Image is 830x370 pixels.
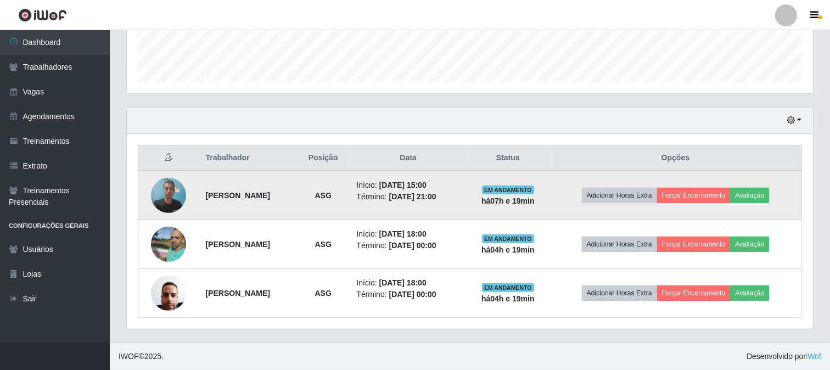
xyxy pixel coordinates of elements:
[356,289,459,300] li: Término:
[356,180,459,191] li: Início:
[356,228,459,240] li: Início:
[315,289,332,298] strong: ASG
[315,240,332,249] strong: ASG
[482,234,534,243] span: EM ANDAMENTO
[657,188,731,203] button: Forçar Encerramento
[356,240,459,251] li: Término:
[119,352,139,361] span: IWOF
[747,351,821,362] span: Desenvolvido por
[350,145,466,171] th: Data
[482,283,534,292] span: EM ANDAMENTO
[481,294,535,303] strong: há 04 h e 19 min
[582,237,657,252] button: Adicionar Horas Extra
[730,188,769,203] button: Avaliação
[481,197,535,205] strong: há 07 h e 19 min
[151,221,186,268] img: 1650917429067.jpeg
[356,277,459,289] li: Início:
[481,245,535,254] strong: há 04 h e 19 min
[151,270,186,316] img: 1743172193212.jpeg
[296,145,350,171] th: Posição
[151,172,186,218] img: 1754604170144.jpeg
[582,285,657,301] button: Adicionar Horas Extra
[356,191,459,203] li: Término:
[206,240,270,249] strong: [PERSON_NAME]
[467,145,549,171] th: Status
[549,145,802,171] th: Opções
[389,290,436,299] time: [DATE] 00:00
[657,237,731,252] button: Forçar Encerramento
[582,188,657,203] button: Adicionar Horas Extra
[379,229,427,238] time: [DATE] 18:00
[806,352,821,361] a: iWof
[119,351,164,362] span: © 2025 .
[389,241,436,250] time: [DATE] 00:00
[657,285,731,301] button: Forçar Encerramento
[315,191,332,200] strong: ASG
[379,278,427,287] time: [DATE] 18:00
[482,186,534,194] span: EM ANDAMENTO
[206,289,270,298] strong: [PERSON_NAME]
[389,192,436,201] time: [DATE] 21:00
[730,237,769,252] button: Avaliação
[379,181,427,189] time: [DATE] 15:00
[18,8,67,22] img: CoreUI Logo
[206,191,270,200] strong: [PERSON_NAME]
[199,145,296,171] th: Trabalhador
[730,285,769,301] button: Avaliação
